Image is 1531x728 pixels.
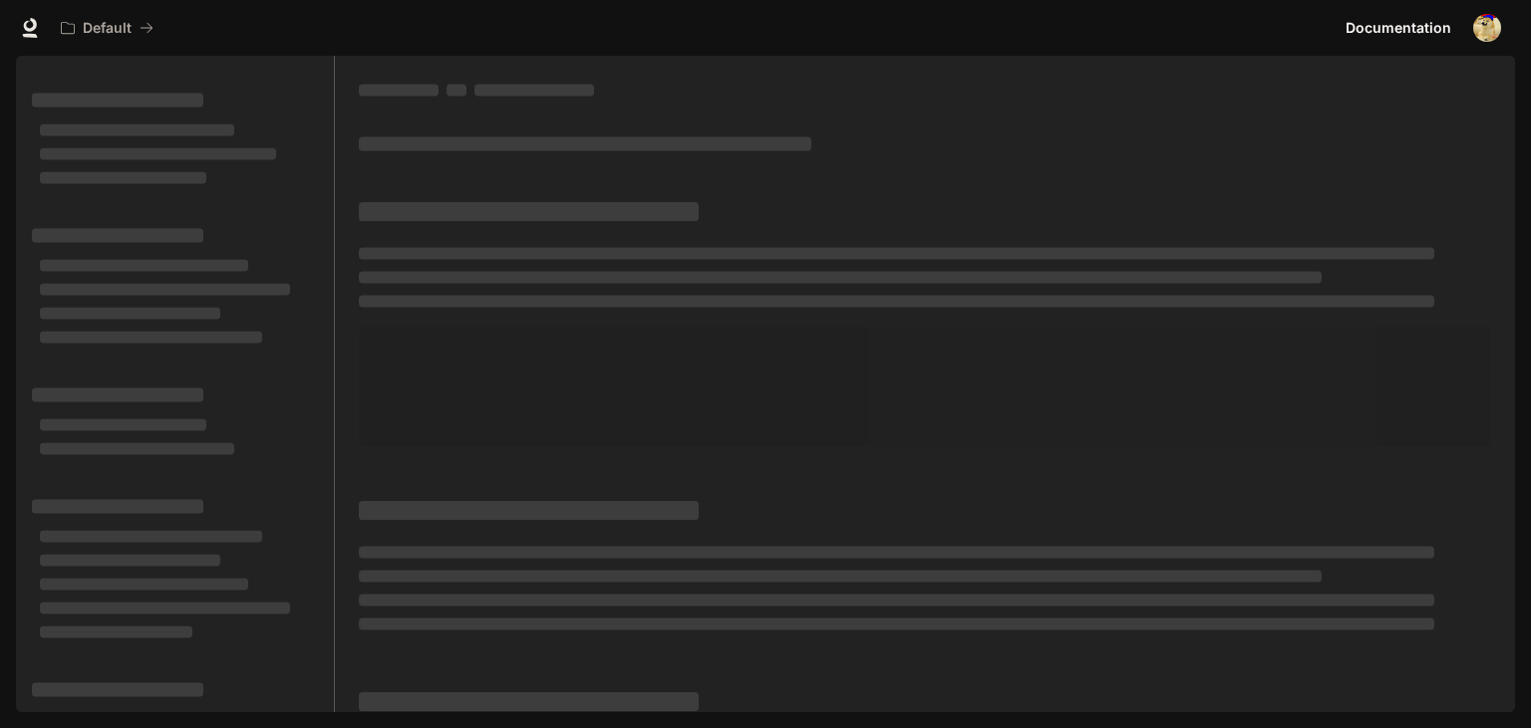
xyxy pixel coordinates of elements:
button: User avatar [1467,8,1507,48]
a: Documentation [1338,8,1459,48]
p: Default [83,20,132,37]
span: Documentation [1346,16,1451,41]
img: User avatar [1473,14,1501,42]
button: All workspaces [52,8,162,48]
